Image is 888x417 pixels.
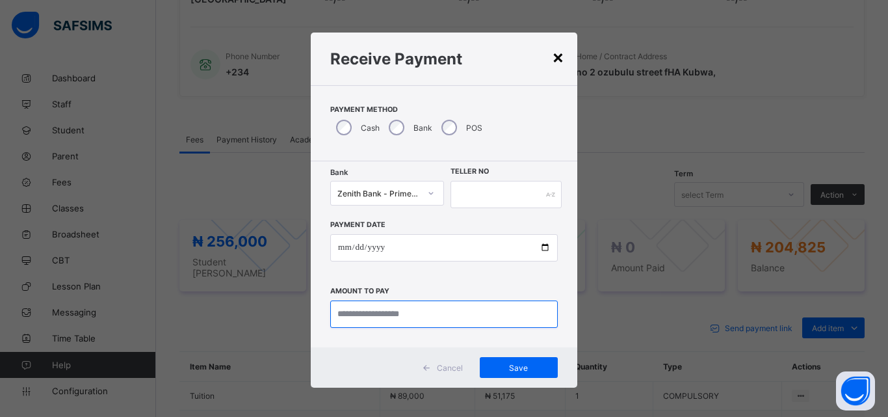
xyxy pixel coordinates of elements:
button: Open asap [836,371,875,410]
span: Save [490,363,548,373]
span: Payment Method [330,105,558,114]
div: × [552,46,564,68]
span: Cancel [437,363,463,373]
span: Bank [330,168,348,177]
h1: Receive Payment [330,49,558,68]
label: POS [466,123,482,133]
label: Bank [413,123,432,133]
label: Payment Date [330,221,385,229]
label: Cash [361,123,380,133]
div: Zenith Bank - Prime Scholars’ School [337,189,420,198]
label: Teller No [451,167,489,176]
label: Amount to pay [330,287,389,295]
